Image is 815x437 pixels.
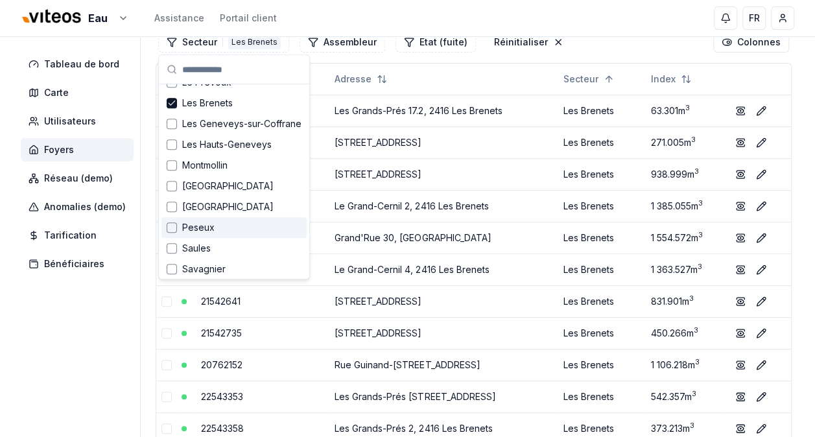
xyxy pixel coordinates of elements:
td: Les Brenets [558,95,646,126]
a: 21542735 [201,327,242,338]
td: Les Brenets [558,349,646,381]
button: Sélectionner la ligne [161,360,172,370]
span: [GEOGRAPHIC_DATA] [182,200,274,213]
span: Réseau (demo) [44,172,113,185]
span: Tarification [44,229,97,242]
a: Les Grands-Prés [STREET_ADDRESS] [335,391,495,402]
span: Index [651,73,676,86]
button: Cocher les colonnes [713,32,789,53]
button: Réinitialiser les filtres [486,32,571,53]
button: Not sorted. Click to sort ascending. [327,69,395,89]
div: Les Brenets [228,35,281,49]
a: 22543353 [201,391,243,402]
div: 1 385.055 m [651,200,720,213]
span: Foyers [44,143,74,156]
a: Utilisateurs [21,110,139,133]
a: Anomalies (demo) [21,195,139,218]
div: 542.357 m [651,390,720,403]
sup: 3 [698,263,702,271]
div: 1 106.218 m [651,359,720,372]
span: Les Hauts-Geneveys [182,138,272,151]
sup: 3 [690,421,694,430]
div: 1 554.572 m [651,231,720,244]
a: Le Grand-Cernil 4, 2416 Les Brenets [335,264,489,275]
span: Bénéficiaires [44,257,104,270]
a: [STREET_ADDRESS] [335,327,421,338]
span: Montmollin [182,159,228,172]
span: Anomalies (demo) [44,200,126,213]
a: 22543358 [201,423,244,434]
span: Secteur [563,73,598,86]
button: Sélectionner la ligne [161,392,172,402]
span: Savagnier [182,263,226,276]
a: 20762152 [201,359,242,370]
a: Les Grands-Prés 2, 2416 Les Brenets [335,423,492,434]
button: Sélectionner la ligne [161,328,172,338]
button: Sélectionner la ligne [161,423,172,434]
a: [STREET_ADDRESS] [335,137,421,148]
a: Bénéficiaires [21,252,139,276]
td: Les Brenets [558,158,646,190]
td: Les Brenets [558,317,646,349]
sup: 3 [692,390,696,398]
div: 831.901 m [651,295,720,308]
a: 21542641 [201,296,241,307]
a: Réseau (demo) [21,167,139,190]
a: Le Grand-Cernil 2, 2416 Les Brenets [335,200,488,211]
div: 1 363.527 m [651,263,720,276]
div: 63.301 m [651,104,720,117]
button: Not sorted. Click to sort ascending. [643,69,699,89]
td: Les Brenets [558,381,646,412]
span: FR [749,12,760,25]
span: Adresse [335,73,372,86]
div: 938.999 m [651,168,720,181]
button: FR [742,6,766,30]
div: 373.213 m [651,422,720,435]
a: [STREET_ADDRESS] [335,169,421,180]
button: Filtrer les lignes [158,32,289,53]
div: 271.005 m [651,136,720,149]
span: Les Geneveys-sur-Coffrane [182,117,301,130]
a: Portail client [220,12,277,25]
button: Sorted ascending. Click to sort descending. [556,69,622,89]
sup: 3 [698,199,703,207]
td: Les Brenets [558,254,646,285]
a: Tarification [21,224,139,247]
sup: 3 [691,136,696,144]
img: Viteos - Eau Logo [21,1,83,32]
span: Les Brenets [182,97,233,110]
td: Les Brenets [558,222,646,254]
a: Assistance [154,12,204,25]
a: Les Grands-Prés 17.2, 2416 Les Brenets [335,105,502,116]
span: [GEOGRAPHIC_DATA] [182,180,274,193]
div: 450.266 m [651,327,720,340]
button: Filtrer les lignes [396,32,476,53]
button: Filtrer les lignes [300,32,385,53]
span: Tableau de bord [44,58,119,71]
sup: 3 [698,231,703,239]
span: Peseux [182,221,215,234]
a: Rue Guinand-[STREET_ADDRESS] [335,359,480,370]
a: [STREET_ADDRESS] [335,296,421,307]
a: Grand'Rue 30, [GEOGRAPHIC_DATA] [335,232,491,243]
a: Tableau de bord [21,53,139,76]
sup: 3 [689,294,694,303]
td: Les Brenets [558,285,646,317]
a: Carte [21,81,139,104]
sup: 3 [694,167,699,176]
td: Les Brenets [558,126,646,158]
sup: 3 [695,358,700,366]
span: Saules [182,242,211,255]
span: Eau [88,10,108,26]
button: Eau [21,5,128,32]
span: Utilisateurs [44,115,96,128]
sup: 3 [685,104,690,112]
span: Carte [44,86,69,99]
a: Foyers [21,138,139,161]
button: Sélectionner la ligne [161,296,172,307]
td: Les Brenets [558,190,646,222]
sup: 3 [694,326,698,335]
